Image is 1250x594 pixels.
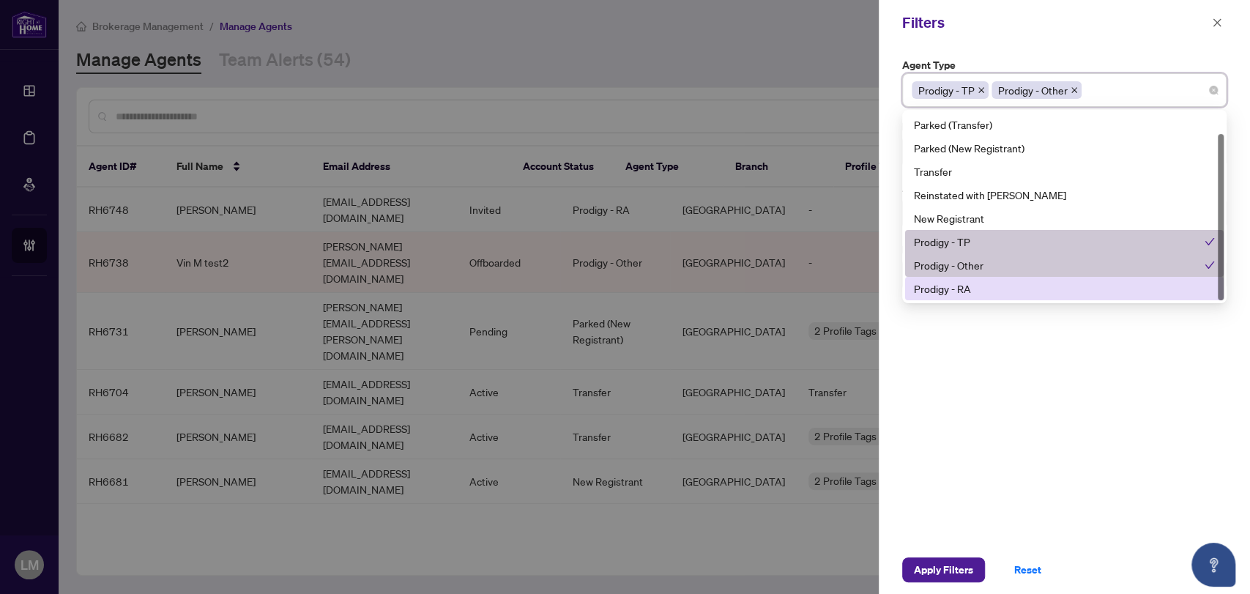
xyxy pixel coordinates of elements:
div: Filters [902,12,1208,34]
div: Parked (Transfer) [905,113,1224,136]
div: Parked (New Registrant) [905,136,1224,160]
button: Reset [1002,557,1053,582]
span: close [978,86,985,94]
div: Reinstated with [PERSON_NAME] [914,187,1215,203]
div: Prodigy - Other [914,257,1205,273]
div: Prodigy - TP [905,230,1224,253]
span: Prodigy - Other [992,81,1082,99]
div: Parked (New Registrant) [914,140,1215,156]
div: Transfer [914,163,1215,179]
div: Prodigy - RA [914,281,1215,297]
span: Prodigy - TP [912,81,989,99]
span: Prodigy - TP [918,82,975,98]
span: Reset [1014,558,1041,582]
div: Prodigy - RA [905,277,1224,300]
span: close [1212,18,1222,28]
div: Reinstated with RAHR [905,183,1224,207]
div: Prodigy - Other [905,253,1224,277]
span: close-circle [1209,86,1218,94]
button: Open asap [1191,543,1235,587]
div: Parked (Transfer) [914,116,1215,133]
span: Apply Filters [914,558,973,582]
button: Apply Filters [902,557,985,582]
label: Agent Type [902,57,1227,73]
span: check [1205,237,1215,247]
div: New Registrant [905,207,1224,230]
div: Prodigy - TP [914,234,1205,250]
div: New Registrant [914,210,1215,226]
span: Prodigy - Other [998,82,1068,98]
div: Transfer [905,160,1224,183]
span: close [1071,86,1078,94]
span: check [1205,260,1215,270]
